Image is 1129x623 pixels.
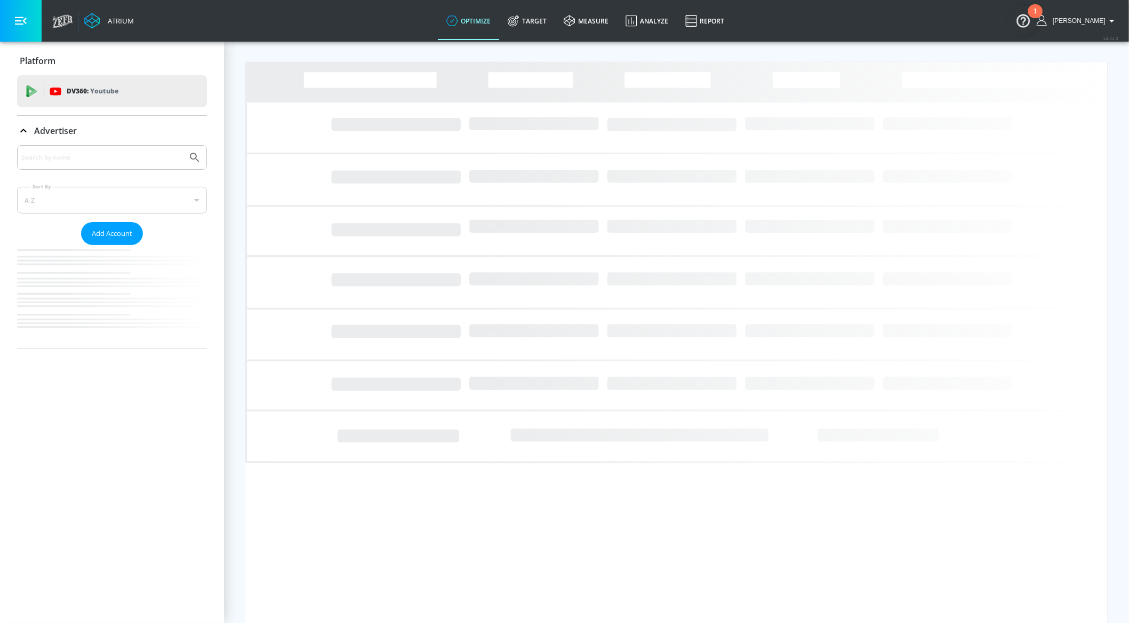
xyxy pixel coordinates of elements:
[17,145,207,349] div: Advertiser
[438,2,499,40] a: optimize
[81,222,143,245] button: Add Account
[21,151,183,164] input: Search by name
[677,2,733,40] a: Report
[499,2,555,40] a: Target
[617,2,677,40] a: Analyze
[20,55,55,67] p: Platform
[1008,5,1038,35] button: Open Resource Center, 1 new notification
[103,16,134,26] div: Atrium
[17,187,207,214] div: A-Z
[84,13,134,29] a: Atrium
[1037,14,1118,27] button: [PERSON_NAME]
[30,183,53,190] label: Sort By
[17,46,207,76] div: Platform
[1034,11,1037,25] div: 1
[1103,35,1118,41] span: v 4.32.0
[67,85,118,97] p: DV360:
[1048,17,1106,25] span: login as: richard.kimball@zefr.com
[17,245,207,349] nav: list of Advertiser
[34,125,77,137] p: Advertiser
[90,85,118,97] p: Youtube
[17,75,207,107] div: DV360: Youtube
[92,227,132,240] span: Add Account
[555,2,617,40] a: measure
[17,116,207,146] div: Advertiser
